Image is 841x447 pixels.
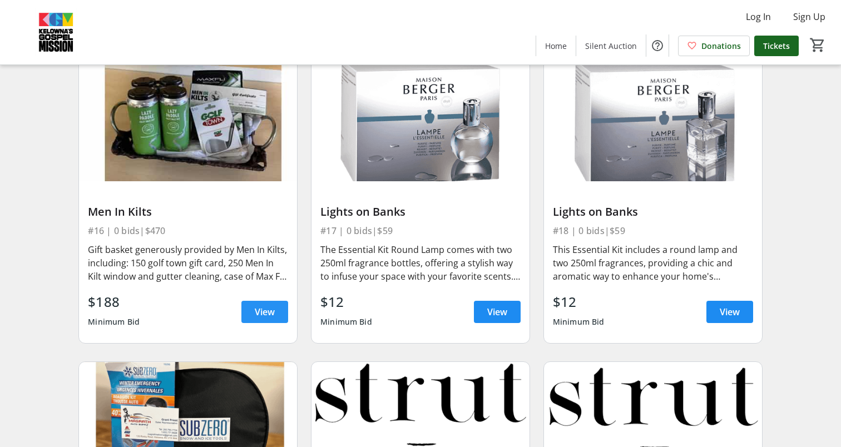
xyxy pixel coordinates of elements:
div: $12 [553,292,605,312]
img: Lights on Banks [311,59,530,181]
span: Silent Auction [585,40,637,52]
div: Minimum Bid [88,312,140,332]
img: Men In Kilts [79,59,297,181]
div: Minimum Bid [320,312,372,332]
a: View [706,301,753,323]
button: Sign Up [784,8,834,26]
span: Home [545,40,567,52]
div: Minimum Bid [553,312,605,332]
div: Men In Kilts [88,205,288,218]
a: View [474,301,521,323]
div: Lights on Banks [553,205,753,218]
div: Gift basket generously provided by Men In Kilts, including: 150 golf town gift card, 250 Men In K... [88,243,288,283]
span: View [487,305,507,319]
a: Tickets [754,36,799,56]
span: Sign Up [793,10,825,23]
a: Silent Auction [576,36,646,56]
div: This Essential Kit includes a round lamp and two 250ml fragrances, providing a chic and aromatic ... [553,243,753,283]
span: View [255,305,275,319]
div: $188 [88,292,140,312]
a: Home [536,36,576,56]
span: View [720,305,740,319]
span: Donations [701,40,741,52]
div: $12 [320,292,372,312]
div: #16 | 0 bids | $470 [88,223,288,239]
button: Log In [737,8,780,26]
span: Log In [746,10,771,23]
a: Donations [678,36,750,56]
img: Lights on Banks [544,59,762,181]
div: The Essential Kit Round Lamp comes with two 250ml fragrance bottles, offering a stylish way to in... [320,243,521,283]
button: Cart [808,35,828,55]
img: Kelowna's Gospel Mission's Logo [7,4,106,60]
div: Lights on Banks [320,205,521,218]
div: #18 | 0 bids | $59 [553,223,753,239]
div: #17 | 0 bids | $59 [320,223,521,239]
a: View [241,301,288,323]
span: Tickets [763,40,790,52]
button: Help [646,34,669,57]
